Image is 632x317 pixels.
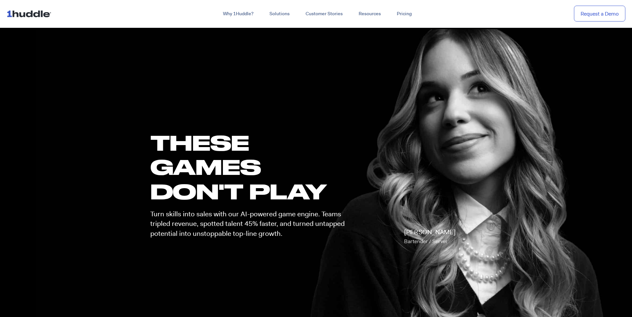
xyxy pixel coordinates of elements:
[7,7,54,20] img: ...
[404,228,456,246] p: [PERSON_NAME]
[404,238,448,245] span: Bartender / Server
[351,8,389,20] a: Resources
[150,209,351,238] p: Turn skills into sales with our AI-powered game engine. Teams tripled revenue, spotted talent 45%...
[150,131,351,203] h1: these GAMES DON'T PLAY
[261,8,298,20] a: Solutions
[215,8,261,20] a: Why 1Huddle?
[389,8,420,20] a: Pricing
[298,8,351,20] a: Customer Stories
[574,6,625,22] a: Request a Demo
